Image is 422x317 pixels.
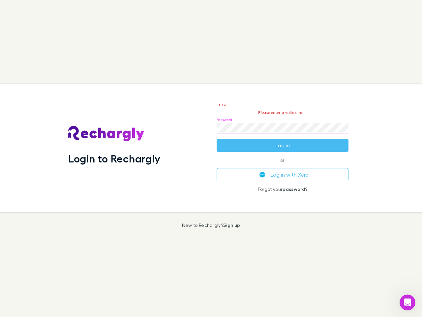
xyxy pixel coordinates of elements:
[217,187,348,192] p: Forgot your ?
[217,110,348,115] p: Please enter a valid email.
[259,172,265,178] img: Xero's logo
[223,222,240,228] a: Sign up
[68,152,160,165] h1: Login to Rechargly
[217,117,232,122] label: Password
[217,168,348,181] button: Log in with Xero
[182,223,240,228] p: New to Rechargly?
[283,186,305,192] a: password
[217,139,348,152] button: Log in
[68,126,145,142] img: Rechargly's Logo
[400,295,415,310] iframe: Intercom live chat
